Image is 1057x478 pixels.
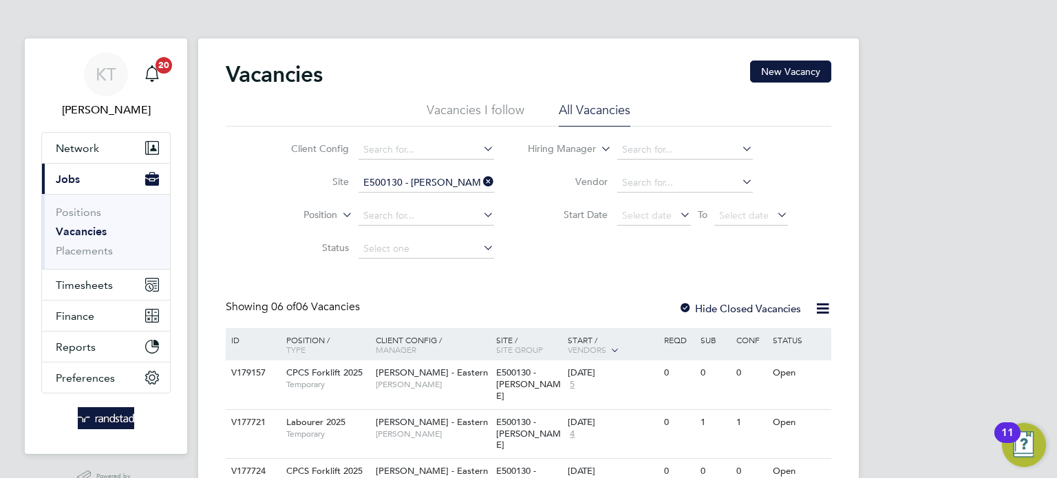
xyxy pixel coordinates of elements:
span: Select date [719,209,769,221]
span: Select date [622,209,672,221]
span: KT [96,65,116,83]
button: Preferences [42,362,170,393]
div: ID [228,328,276,351]
span: Preferences [56,371,115,384]
div: [DATE] [568,417,657,428]
div: 0 [661,410,696,435]
span: [PERSON_NAME] - Eastern [376,367,488,378]
div: 11 [1001,433,1014,450]
span: CPCS Forklift 2025 [286,367,363,378]
span: Temporary [286,379,369,390]
div: Showing [226,300,363,314]
span: 5 [568,379,577,391]
span: Network [56,142,99,155]
div: 0 [733,360,769,386]
span: Jobs [56,173,80,186]
div: Site / [493,328,565,361]
label: Position [258,208,337,222]
div: Status [769,328,829,351]
button: Finance [42,301,170,331]
input: Select one [359,239,494,259]
label: Hide Closed Vacancies [679,302,801,315]
button: Jobs [42,164,170,194]
button: Open Resource Center, 11 new notifications [1002,423,1046,467]
div: V179157 [228,360,276,386]
nav: Main navigation [25,39,187,454]
div: Reqd [661,328,696,351]
span: 06 Vacancies [271,300,360,314]
img: randstad-logo-retina.png [78,407,135,429]
label: Vendor [528,175,608,188]
span: 4 [568,428,577,440]
button: Timesheets [42,270,170,300]
span: 06 of [271,300,296,314]
a: KT[PERSON_NAME] [41,52,171,118]
label: Start Date [528,208,608,221]
span: CPCS Forklift 2025 [286,465,363,477]
span: Manager [376,344,416,355]
span: Site Group [496,344,543,355]
label: Hiring Manager [517,142,596,156]
div: Jobs [42,194,170,269]
div: Open [769,360,829,386]
span: 20 [156,57,172,74]
div: Conf [733,328,769,351]
span: Reports [56,340,96,354]
input: Search for... [359,173,494,193]
input: Search for... [359,206,494,226]
a: Positions [56,206,101,219]
button: New Vacancy [750,61,831,83]
span: Finance [56,309,94,323]
div: Position / [276,328,372,361]
input: Search for... [617,173,753,193]
li: All Vacancies [559,102,630,127]
input: Search for... [617,140,753,160]
a: Go to home page [41,407,171,429]
span: Timesheets [56,279,113,292]
span: Temporary [286,428,369,439]
div: Client Config / [372,328,493,361]
a: 20 [138,52,166,96]
input: Search for... [359,140,494,160]
span: [PERSON_NAME] - Eastern [376,465,488,477]
div: V177721 [228,410,276,435]
span: [PERSON_NAME] [376,379,489,390]
li: Vacancies I follow [427,102,524,127]
h2: Vacancies [226,61,323,88]
button: Network [42,133,170,163]
label: Status [270,241,349,254]
div: [DATE] [568,367,657,379]
span: Type [286,344,306,355]
span: [PERSON_NAME] - Eastern [376,416,488,428]
span: Kieran Trotter [41,102,171,118]
span: [PERSON_NAME] [376,428,489,439]
div: 0 [661,360,696,386]
div: 0 [697,360,733,386]
div: Start / [564,328,661,362]
span: To [694,206,712,224]
span: E500130 - [PERSON_NAME] [496,416,561,451]
div: 1 [733,410,769,435]
div: Open [769,410,829,435]
span: E500130 - [PERSON_NAME] [496,367,561,402]
label: Site [270,175,349,188]
span: Vendors [568,344,606,355]
span: Labourer 2025 [286,416,345,428]
div: 1 [697,410,733,435]
div: [DATE] [568,466,657,477]
div: Sub [697,328,733,351]
button: Reports [42,332,170,362]
a: Placements [56,244,113,257]
label: Client Config [270,142,349,155]
a: Vacancies [56,225,107,238]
